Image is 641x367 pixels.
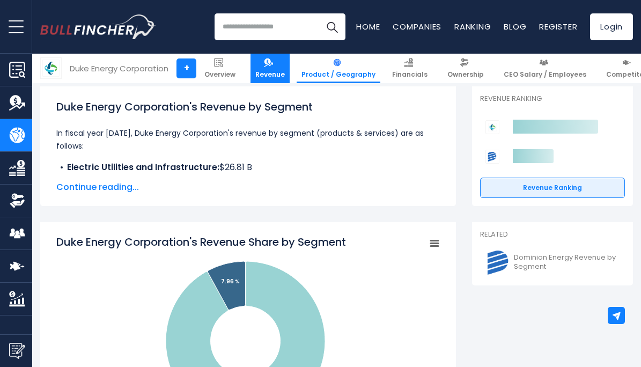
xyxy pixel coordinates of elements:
[319,13,345,40] button: Search
[200,54,240,83] a: Overview
[56,161,440,174] li: $26.81 B
[204,70,235,79] span: Overview
[504,70,586,79] span: CEO Salary / Employees
[221,277,240,285] tspan: 7.96 %
[176,58,196,78] a: +
[480,230,625,239] p: Related
[485,150,499,164] img: Dominion Energy competitors logo
[56,234,346,249] tspan: Duke Energy Corporation's Revenue Share by Segment
[40,14,156,39] img: Bullfincher logo
[9,193,25,209] img: Ownership
[487,251,511,275] img: D logo
[590,13,633,40] a: Login
[392,70,428,79] span: Financials
[56,99,440,115] h1: Duke Energy Corporation's Revenue by Segment
[67,161,219,173] b: Electric Utilities and Infrastructure:
[297,54,380,83] a: Product / Geography
[250,54,290,83] a: Revenue
[447,70,484,79] span: Ownership
[70,62,168,75] div: Duke Energy Corporation
[454,21,491,32] a: Ranking
[56,181,440,194] span: Continue reading...
[480,178,625,198] a: Revenue Ranking
[504,21,526,32] a: Blog
[356,21,380,32] a: Home
[480,248,625,277] a: Dominion Energy Revenue by Segment
[499,54,591,83] a: CEO Salary / Employees
[485,120,499,134] img: Duke Energy Corporation competitors logo
[393,21,441,32] a: Companies
[301,70,375,79] span: Product / Geography
[56,127,440,152] p: In fiscal year [DATE], Duke Energy Corporation's revenue by segment (products & services) are as ...
[539,21,577,32] a: Register
[480,94,625,104] p: Revenue Ranking
[387,54,432,83] a: Financials
[514,253,618,271] span: Dominion Energy Revenue by Segment
[255,70,285,79] span: Revenue
[40,14,156,39] a: Go to homepage
[443,54,489,83] a: Ownership
[41,58,61,78] img: DUK logo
